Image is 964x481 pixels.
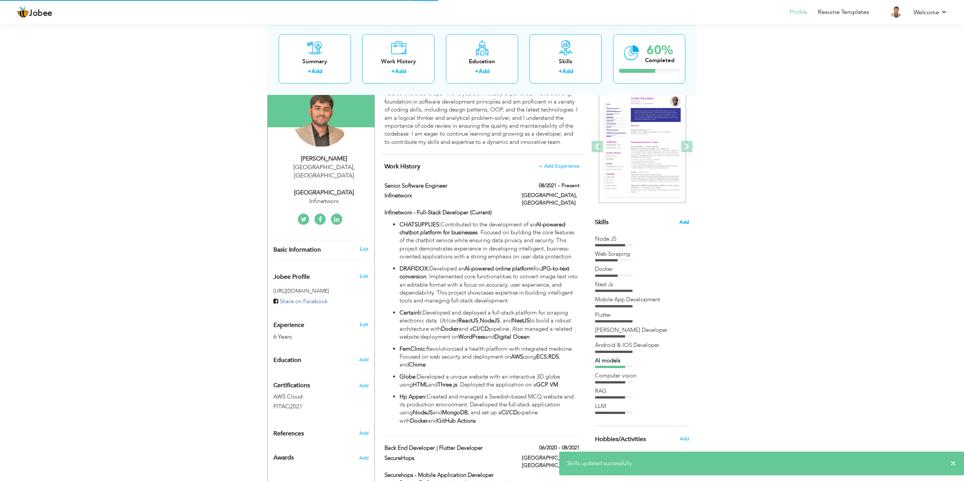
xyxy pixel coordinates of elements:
[400,221,565,236] strong: AI-powered chatbot platform for businesses
[680,435,689,442] span: Add
[360,273,369,280] span: Edit
[452,57,512,65] div: Education
[595,326,689,334] div: MERN Stack Developer
[273,154,374,163] div: [PERSON_NAME]
[384,454,511,462] label: SecureHops
[595,250,689,258] div: Web Scraping
[17,6,52,18] a: Jobee
[360,246,369,253] a: Edit
[413,381,428,388] strong: HTML
[400,221,580,261] p: Contributed to the development of an . Focused on building the core features of the chatbot servi...
[410,417,428,425] strong: Docker
[384,182,511,190] label: Senior Software Engineer
[400,309,580,341] p: Developed and deployed a full-stack platform for scraping electronic data. Utilized , , and to bu...
[273,455,294,461] span: Awards
[400,373,417,380] strong: Globe:
[273,403,289,410] span: PITAC
[360,321,369,328] a: Edit
[400,309,423,316] strong: Certainli:
[268,266,374,284] div: Enhance your career by creating a custom URL for your Jobee public profile.
[558,67,562,75] label: +
[595,218,609,226] span: Skills
[400,265,429,272] strong: DRAFIDOX:
[595,296,689,304] div: Mobile App Development
[536,353,547,360] strong: ECS
[458,333,485,341] strong: WordPress
[384,192,511,200] label: Infinetworx
[595,311,689,319] div: Flutter
[400,265,569,280] strong: JPG-to-text conversion
[289,403,290,410] span: |
[384,90,580,146] div: As a software developer with 6 years of industry experience, I have a strong foundation in softwa...
[645,56,674,64] div: Completed
[441,325,459,333] strong: Docker
[400,345,580,369] p: Revolutionized a health platform with integrated medicine. Focused on web security and deployment...
[595,281,689,289] div: Nest Js
[268,447,374,465] div: Add the awards you’ve earned.
[480,317,500,324] strong: NodeJS
[273,188,374,197] div: [GEOGRAPHIC_DATA]
[273,247,321,253] span: Basic Information
[442,409,468,416] strong: MongoDB
[400,393,427,400] strong: Hp Appen:
[679,219,689,226] span: Add
[535,57,596,65] div: Skills
[536,381,558,388] strong: GCP VM
[273,431,304,437] span: References
[790,8,807,17] a: Profile
[384,209,492,216] strong: Infinetworx - Full-Stack Developer (Current)
[273,393,369,401] label: AWS Cloud
[562,67,573,75] a: Add
[890,6,902,18] img: Profile Img
[17,6,29,18] img: jobee.io
[359,383,369,388] span: Add the certifications you’ve earned.
[494,333,529,341] strong: Digital Ocean
[268,430,374,441] div: Add the reference.
[273,322,304,329] span: Experience
[359,430,369,437] span: Add
[400,393,580,425] p: Created and managed a Swedish-based MCQ website and its production environment. Developed the ful...
[273,353,369,368] div: Add your educational degree.
[464,265,534,272] strong: AI-powered online platform
[384,471,494,479] strong: Securehops - Mobile Application Developer
[438,381,457,388] strong: Three.js
[400,345,426,353] strong: FemClinic:
[595,387,689,395] div: RAG
[595,357,689,365] div: AI models
[595,235,689,243] div: Node JS
[400,265,580,305] p: Developed an for . Implemented core functionalities to convert image text into an editable format...
[384,162,420,171] span: Work History
[522,192,580,207] label: [GEOGRAPHIC_DATA], [GEOGRAPHIC_DATA]
[395,67,406,75] a: Add
[595,265,689,273] div: Docker
[914,8,947,17] a: Welcome
[475,67,479,75] label: +
[818,8,869,17] a: Resume Templates
[459,317,478,324] strong: ReactJS
[501,409,517,416] strong: CI/CD
[473,325,489,333] strong: CI/CD
[273,288,369,294] h5: [URL][DOMAIN_NAME]
[273,357,301,364] span: Education
[273,197,374,206] div: Infinetworx
[522,454,580,469] label: [GEOGRAPHIC_DATA], [GEOGRAPHIC_DATA]
[308,67,311,75] label: +
[595,372,689,380] div: Computer vision
[539,163,580,169] span: + Add Experience
[384,163,580,170] h4: This helps to show the companies you have worked for.
[311,67,322,75] a: Add
[359,455,369,461] span: Add
[273,333,351,341] div: 6 Years
[645,44,674,56] div: 60%
[567,460,633,467] span: Skills updated successfully.
[273,381,310,389] span: Certifications
[589,426,695,452] div: Share some of your professional and personal interests.
[950,460,956,467] span: ×
[409,361,426,368] strong: Chime
[285,57,345,65] div: Summary
[539,182,580,189] label: 08/2021 - Present
[359,356,369,363] span: Add
[400,221,441,228] strong: CHATSUPPLIES:
[368,57,429,65] div: Work History
[273,163,374,180] div: [GEOGRAPHIC_DATA] [GEOGRAPHIC_DATA]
